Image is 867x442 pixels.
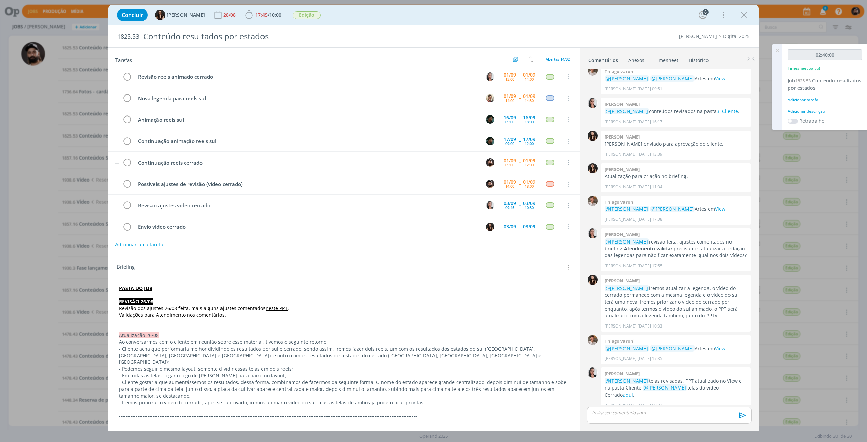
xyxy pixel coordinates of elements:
[623,392,633,398] a: aqui
[588,275,598,285] img: I
[505,99,514,102] div: 14:00
[651,75,694,82] span: @[PERSON_NAME]
[606,75,648,82] span: @[PERSON_NAME]
[529,56,533,62] img: arrow-down-up.svg
[638,216,662,223] span: [DATE] 17:08
[525,77,534,81] div: 14:00
[292,11,321,19] button: Edição
[717,108,738,114] a: 3. Cliente
[605,206,747,212] p: Artes em .
[605,323,636,329] p: [PERSON_NAME]
[628,57,644,64] div: Anexos
[588,163,598,173] img: I
[293,11,321,19] span: Edição
[523,115,535,120] div: 16/09
[255,12,268,18] span: 17:45
[505,184,514,188] div: 14:00
[155,10,165,20] img: I
[485,157,495,167] button: B
[523,72,535,77] div: 01/09
[605,231,640,237] b: [PERSON_NAME]
[141,28,483,45] div: Conteúdo resultados por estados
[525,206,534,209] div: 10:30
[117,33,139,40] span: 1825.53
[525,163,534,167] div: 12:00
[715,75,725,82] a: View
[485,179,495,189] button: B
[651,345,694,352] span: @[PERSON_NAME]
[135,223,480,231] div: Envio video cerrado
[605,263,636,269] p: [PERSON_NAME]
[119,285,152,291] strong: PASTA DO JOB
[588,335,598,345] img: T
[697,9,708,20] button: 6
[638,119,662,125] span: [DATE] 16:17
[135,159,480,167] div: Continuação reels cerrado
[605,184,636,190] p: [PERSON_NAME]
[485,222,495,232] button: I
[135,94,480,103] div: Nova legenda para reels sul
[505,142,514,145] div: 09:00
[115,55,132,63] span: Tarefas
[605,278,640,284] b: [PERSON_NAME]
[119,345,569,366] p: - Cliente acha que performaria melhor dividindo os resultados por sul e cerrado, sendo assim, ire...
[119,413,569,419] p: -------------------------------------------------------------------------------------------------...
[605,68,635,75] b: Thiago varoni
[788,77,861,91] span: Conteúdo resultados por estados
[505,163,514,167] div: 09:00
[486,223,494,231] img: I
[519,182,521,186] span: --
[715,345,725,352] a: View
[505,77,514,81] div: 13:00
[588,196,598,206] img: T
[688,54,709,64] a: Histórico
[605,371,640,377] b: [PERSON_NAME]
[486,180,494,188] img: B
[605,356,636,362] p: [PERSON_NAME]
[638,184,662,190] span: [DATE] 11:34
[546,57,570,62] span: Abertas 14/32
[135,180,480,188] div: Possíveis ajustes de revisão (vídeo cerrado)
[223,13,237,17] div: 28/08
[788,77,861,91] a: Job1825.53Conteúdo resultados por estados
[519,117,521,122] span: --
[119,372,569,379] p: - Em todas as telas, jogar o logo de [PERSON_NAME] para baixo no layout;
[523,137,535,142] div: 17/09
[486,158,494,167] img: B
[115,162,120,164] img: drag-icon.svg
[606,206,648,212] span: @[PERSON_NAME]
[119,298,153,305] strong: REVISÃO 26/08
[135,72,480,81] div: Revisão reels animado cerrado
[638,151,662,157] span: [DATE] 13:39
[644,384,686,391] span: @[PERSON_NAME]
[605,216,636,223] p: [PERSON_NAME]
[605,378,747,398] p: telas revisadas, PPT atualizado no View e na pasta Cliente. telas do vídeo Cerrado .
[117,9,148,21] button: Concluir
[504,201,516,206] div: 03/09
[135,137,480,145] div: Continuação animação reels sul
[135,201,480,210] div: Revisão ajustes vídeo cerrado
[605,402,636,408] p: [PERSON_NAME]
[788,97,862,103] div: Adicionar tarefa
[795,78,811,84] span: 1825.53
[638,263,662,269] span: [DATE] 17:55
[505,120,514,124] div: 09:00
[703,9,709,15] div: 6
[605,345,747,352] p: Artes em .
[523,224,535,229] div: 03/09
[588,228,598,238] img: C
[485,114,495,125] button: K
[485,200,495,210] button: C
[523,201,535,206] div: 03/09
[119,379,569,399] p: - Cliente gostaria que aumentássemos os resultados, dessa forma, combinamos de fazermos da seguin...
[504,72,516,77] div: 01/09
[588,54,618,64] a: Comentários
[519,203,521,208] span: --
[486,115,494,124] img: K
[119,318,569,325] p: -----------------------------------------------------------------------
[119,399,569,406] p: - Iremos priorizar o vídeo do cerrado, após ser aprovado, iremos animar o vídeo do sul, mas as te...
[788,108,862,114] div: Adicionar descrição
[485,71,495,82] button: C
[485,136,495,146] button: K
[638,86,662,92] span: [DATE] 09:51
